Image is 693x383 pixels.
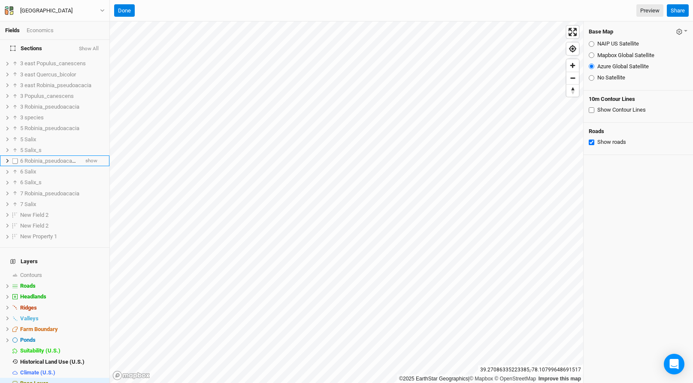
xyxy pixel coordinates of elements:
[494,376,536,382] a: OpenStreetMap
[20,369,104,376] div: Climate (U.S.)
[597,106,646,114] label: Show Contour Lines
[20,369,55,376] span: Climate (U.S.)
[20,190,79,197] span: 7 Robinia_pseudoacacia
[20,168,104,175] div: 6 Salix
[112,371,150,380] a: Mapbox logo
[20,82,104,89] div: 3 east Robinia_pseudoacacia
[636,4,663,17] a: Preview
[20,212,104,219] div: New Field 2
[20,147,104,154] div: 5 Salix_s
[20,136,36,143] span: 5 Salix
[566,59,579,72] button: Zoom in
[20,359,85,365] span: Historical Land Use (U.S.)
[597,63,649,70] label: Azure Global Satellite
[20,125,79,131] span: 5 Robinia_pseudoacacia
[20,315,39,322] span: Valleys
[566,85,579,97] span: Reset bearing to north
[20,179,104,186] div: 6 Salix_s
[20,359,104,365] div: Historical Land Use (U.S.)
[20,337,104,343] div: Ponds
[20,158,79,164] span: 6 Robinia_pseudoacacia
[20,179,42,185] span: 6 Salix_s
[20,347,61,354] span: Suitability (U.S.)
[589,28,613,35] h4: Base Map
[399,376,468,382] a: ©2025 EarthStar Geographics
[5,253,104,270] h4: Layers
[20,190,104,197] div: 7 Robinia_pseudoacacia
[20,304,37,311] span: Ridges
[589,128,688,135] h4: Roads
[20,103,79,110] span: 3 Robinia_pseudoacacia
[597,40,639,48] label: NAIP US Satellite
[20,93,104,100] div: 3 Populus_canescens
[20,6,73,15] div: Maiden Point Farm
[85,155,97,166] span: show
[20,6,73,15] div: [GEOGRAPHIC_DATA]
[10,45,42,52] span: Sections
[20,114,104,121] div: 3 species
[20,93,74,99] span: 3 Populus_canescens
[20,272,42,278] span: Contours
[110,21,583,383] canvas: Map
[478,365,583,374] div: 39.27086335223385 , -78.10799648691517
[566,84,579,97] button: Reset bearing to north
[589,96,688,103] h4: 10m Contour Lines
[566,43,579,55] button: Find my location
[20,283,104,289] div: Roads
[597,52,654,59] label: Mapbox Global Satellite
[20,147,42,153] span: 5 Salix_s
[20,201,104,208] div: 7 Salix
[20,283,36,289] span: Roads
[20,60,104,67] div: 3 east Populus_canescens
[667,4,689,17] button: Share
[597,74,625,82] label: No Satellite
[664,354,684,374] div: Open Intercom Messenger
[20,158,79,164] div: 6 Robinia_pseudoacacia
[20,222,104,229] div: New Field 2
[566,72,579,84] button: Zoom out
[20,103,104,110] div: 3 Robinia_pseudoacacia
[20,233,57,240] span: New Property 1
[20,293,46,300] span: Headlands
[20,71,76,78] span: 3 east Quercus_bicolor
[20,326,104,333] div: Farm Boundary
[79,46,99,52] button: Show All
[20,233,104,240] div: New Property 1
[399,374,581,383] div: |
[114,4,135,17] button: Done
[20,82,91,88] span: 3 east Robinia_pseudoacacia
[20,347,104,354] div: Suitability (U.S.)
[20,114,44,121] span: 3 species
[5,27,20,33] a: Fields
[539,376,581,382] a: Improve this map
[20,136,104,143] div: 5 Salix
[566,26,579,38] button: Enter fullscreen
[4,6,105,15] button: [GEOGRAPHIC_DATA]
[20,222,48,229] span: New Field 2
[20,293,104,300] div: Headlands
[27,27,54,34] div: Economics
[20,201,36,207] span: 7 Salix
[597,138,626,146] label: Show roads
[20,212,48,218] span: New Field 2
[20,168,36,175] span: 6 Salix
[20,304,104,311] div: Ridges
[469,376,493,382] a: Mapbox
[20,60,86,67] span: 3 east Populus_canescens
[20,326,58,332] span: Farm Boundary
[20,272,104,279] div: Contours
[20,337,36,343] span: Ponds
[20,125,104,132] div: 5 Robinia_pseudoacacia
[20,71,104,78] div: 3 east Quercus_bicolor
[20,315,104,322] div: Valleys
